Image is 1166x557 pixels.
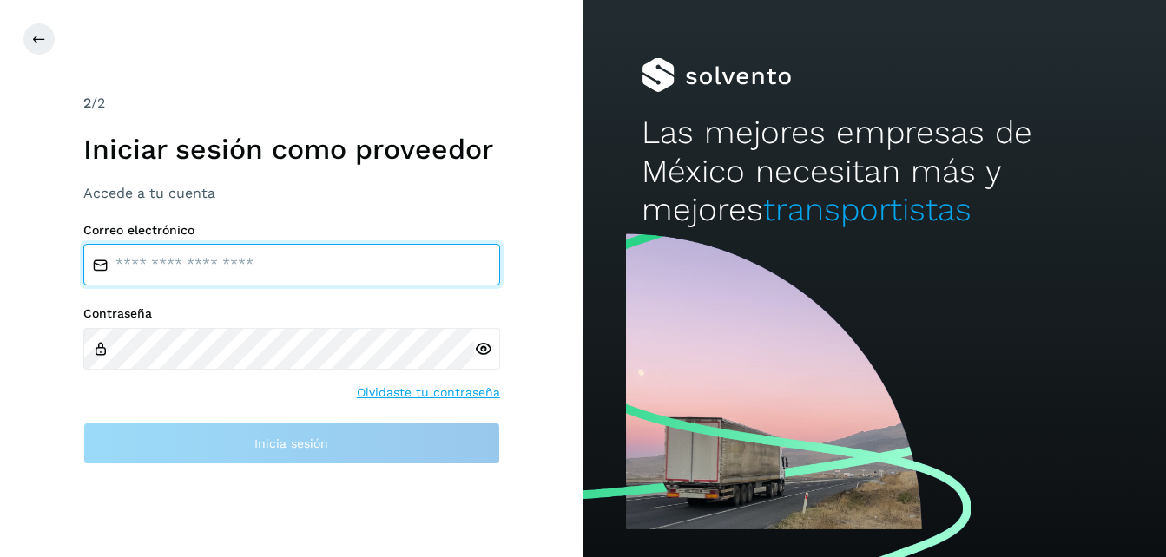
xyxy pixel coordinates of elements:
span: 2 [83,95,91,111]
label: Correo electrónico [83,223,500,238]
h1: Iniciar sesión como proveedor [83,133,500,166]
h3: Accede a tu cuenta [83,185,500,201]
span: Inicia sesión [254,437,328,449]
button: Inicia sesión [83,423,500,464]
h2: Las mejores empresas de México necesitan más y mejores [642,114,1108,229]
div: /2 [83,93,500,114]
label: Contraseña [83,306,500,321]
a: Olvidaste tu contraseña [357,383,500,402]
span: transportistas [763,191,972,228]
